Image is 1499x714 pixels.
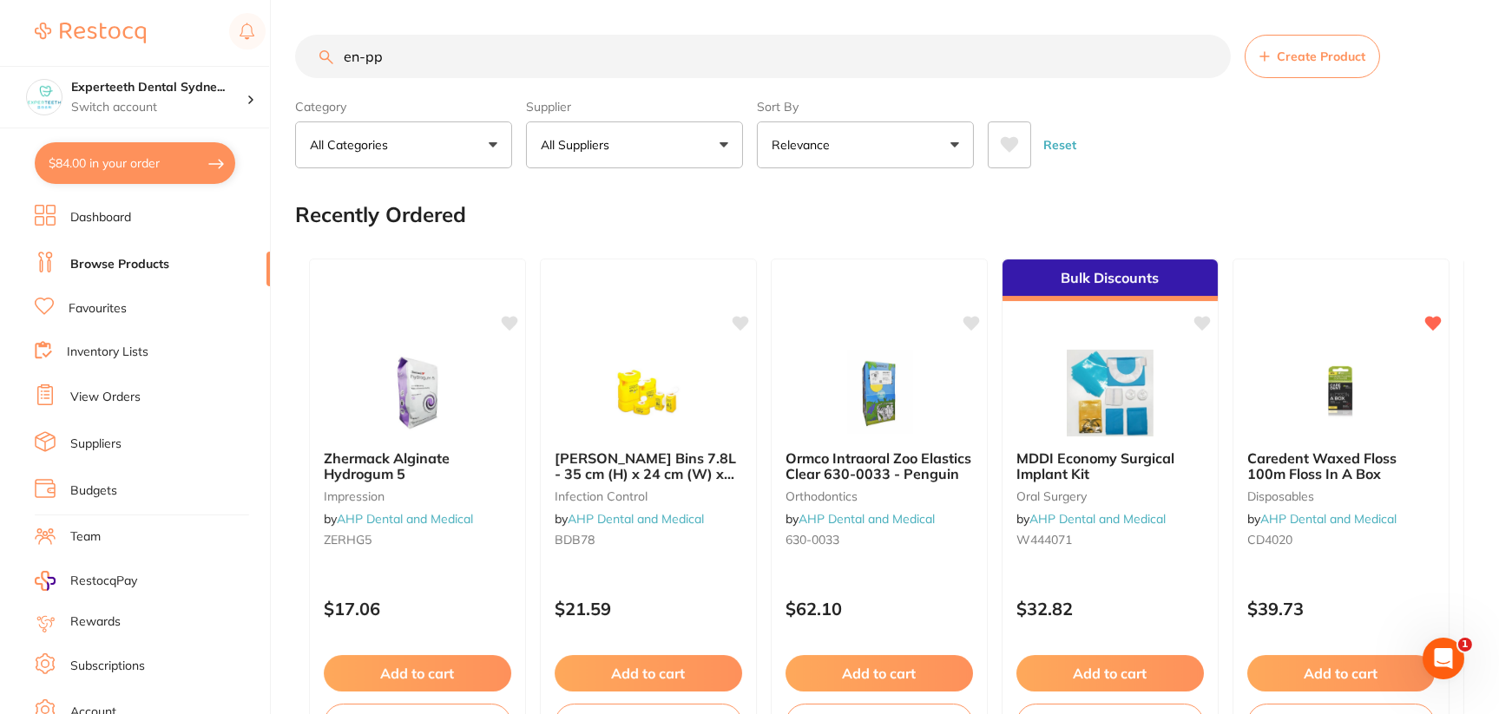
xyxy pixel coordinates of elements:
[526,99,743,115] label: Supplier
[1247,511,1397,527] span: by
[1016,655,1204,691] button: Add to cart
[1277,49,1365,63] span: Create Product
[555,450,742,482] b: BD Sharps Bins 7.8L - 35 cm (H) x 24 cm (W) x 14 cm (D
[757,99,974,115] label: Sort By
[1016,511,1166,527] span: by
[799,511,935,527] a: AHP Dental and Medical
[1285,350,1397,436] img: Caredent Waxed Floss 100m Floss In A Box
[70,209,131,226] a: Dashboard
[1247,450,1435,482] b: Caredent Waxed Floss 100m Floss In A Box
[1038,121,1082,168] button: Reset
[823,350,936,436] img: Ormco Intraoral Zoo Elastics Clear 630-0033 - Penguin
[295,203,466,227] h2: Recently Ordered
[592,350,705,436] img: BD Sharps Bins 7.8L - 35 cm (H) x 24 cm (W) x 14 cm (D
[27,80,62,115] img: Experteeth Dental Sydney CBD
[35,13,146,53] a: Restocq Logo
[1247,489,1435,503] small: disposables
[786,450,973,482] b: Ormco Intraoral Zoo Elastics Clear 630-0033 - Penguin
[70,436,122,453] a: Suppliers
[1260,511,1397,527] a: AHP Dental and Medical
[1016,489,1204,503] small: oral surgery
[324,599,511,619] p: $17.06
[71,79,247,96] h4: Experteeth Dental Sydney CBD
[70,613,121,631] a: Rewards
[1016,533,1204,547] small: W444071
[70,256,169,273] a: Browse Products
[786,533,973,547] small: 630-0033
[70,389,141,406] a: View Orders
[786,655,973,691] button: Add to cart
[555,533,742,547] small: BDB78
[337,511,473,527] a: AHP Dental and Medical
[295,99,512,115] label: Category
[786,511,935,527] span: by
[1003,259,1218,301] div: Bulk Discounts
[541,136,616,154] p: All Suppliers
[324,511,473,527] span: by
[1245,35,1380,78] button: Create Product
[361,350,474,436] img: Zhermack Alginate Hydrogum 5
[786,489,973,503] small: orthodontics
[324,533,511,547] small: ZERHG5
[295,35,1231,78] input: Search Products
[568,511,704,527] a: AHP Dental and Medical
[67,344,148,361] a: Inventory Lists
[555,489,742,503] small: infection control
[772,136,837,154] p: Relevance
[1029,511,1166,527] a: AHP Dental and Medical
[1054,350,1167,436] img: MDDI Economy Surgical Implant Kit
[70,573,137,590] span: RestocqPay
[555,655,742,691] button: Add to cart
[35,571,56,591] img: RestocqPay
[1016,450,1204,482] b: MDDI Economy Surgical Implant Kit
[1247,655,1435,691] button: Add to cart
[1016,599,1204,619] p: $32.82
[1458,638,1472,652] span: 1
[757,121,974,168] button: Relevance
[71,99,247,116] p: Switch account
[1247,599,1435,619] p: $39.73
[295,121,512,168] button: All Categories
[70,482,117,500] a: Budgets
[35,23,146,43] img: Restocq Logo
[310,136,395,154] p: All Categories
[70,528,101,546] a: Team
[786,599,973,619] p: $62.10
[324,655,511,691] button: Add to cart
[555,599,742,619] p: $21.59
[526,121,743,168] button: All Suppliers
[324,450,511,482] b: Zhermack Alginate Hydrogum 5
[35,571,137,591] a: RestocqPay
[555,511,704,527] span: by
[69,300,127,318] a: Favourites
[324,489,511,503] small: impression
[70,658,145,675] a: Subscriptions
[1423,638,1464,679] iframe: Intercom live chat
[35,142,235,184] button: $84.00 in your order
[1247,533,1435,547] small: CD4020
